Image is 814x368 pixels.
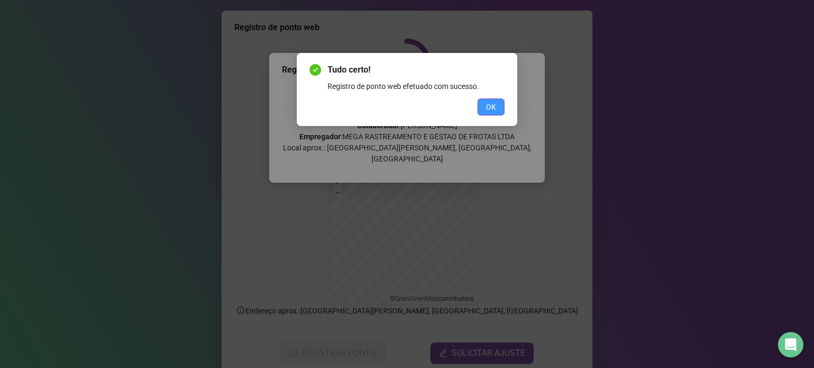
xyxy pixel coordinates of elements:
[309,64,321,76] span: check-circle
[486,101,496,113] span: OK
[778,332,803,357] div: Open Intercom Messenger
[328,64,505,76] span: Tudo certo!
[477,98,505,115] button: OK
[328,80,505,92] div: Registro de ponto web efetuado com sucesso.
